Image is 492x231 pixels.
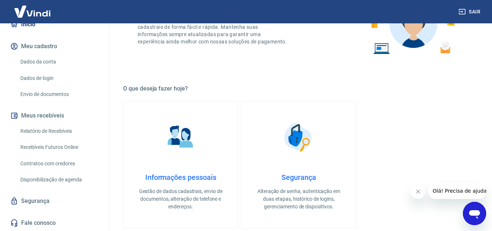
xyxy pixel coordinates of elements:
[135,188,226,211] p: Gestão de dados cadastrais, envio de documentos, alteração de telefone e endereços.
[138,16,288,45] p: Aqui você pode consultar e atualizar todos os seus dados cadastrais de forma fácil e rápida. Mant...
[17,71,100,86] a: Dados de login
[4,5,61,11] span: Olá! Precisa de ajuda?
[9,0,56,23] img: Vindi
[162,119,199,155] img: Informações pessoais
[9,215,100,231] a: Fale conosco
[463,202,486,225] iframe: Botão para abrir a janela de mensagens
[457,5,483,19] button: Sair
[9,193,100,209] a: Segurança
[253,188,344,211] p: Alteração de senha, autenticação em duas etapas, histórico de logins, gerenciamento de dispositivos.
[17,54,100,69] a: Dados da conta
[241,101,356,228] a: SegurançaSegurançaAlteração de senha, autenticação em duas etapas, histórico de logins, gerenciam...
[9,16,100,32] a: Início
[17,87,100,102] a: Envio de documentos
[17,156,100,171] a: Contratos com credores
[253,173,344,182] h4: Segurança
[135,173,226,182] h4: Informações pessoais
[17,124,100,139] a: Relatório de Recebíveis
[9,108,100,124] button: Meus recebíveis
[280,119,317,155] img: Segurança
[411,184,425,199] iframe: Fechar mensagem
[9,38,100,54] button: Meu cadastro
[123,85,475,92] h5: O que deseja fazer hoje?
[17,140,100,155] a: Recebíveis Futuros Online
[428,183,486,199] iframe: Mensagem da empresa
[17,172,100,187] a: Disponibilização de agenda
[123,101,238,228] a: Informações pessoaisInformações pessoaisGestão de dados cadastrais, envio de documentos, alteraçã...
